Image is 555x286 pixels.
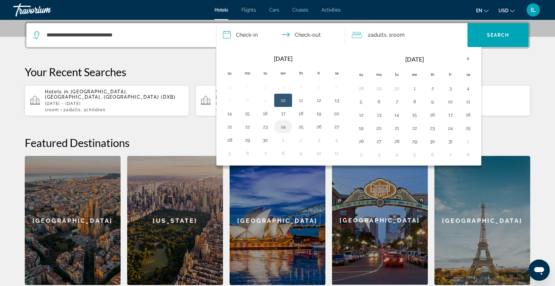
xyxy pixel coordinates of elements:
button: Day 13 [374,110,384,119]
button: Day 6 [427,150,438,159]
button: Day 3 [374,150,384,159]
span: Hotels [214,7,228,13]
button: Day 10 [278,96,288,105]
button: Day 7 [260,149,271,158]
button: Day 4 [331,135,342,145]
a: [GEOGRAPHIC_DATA] [332,156,428,285]
span: en [476,8,482,13]
button: Day 16 [260,109,271,118]
button: Day 26 [356,137,366,146]
span: 1 [45,108,59,112]
button: Day 29 [242,135,253,145]
button: Day 8 [409,97,420,106]
span: 2 [63,108,81,112]
button: Day 15 [409,110,420,119]
button: Day 28 [391,137,402,146]
button: Day 19 [356,123,366,133]
button: Day 12 [356,110,366,119]
button: Day 6 [242,149,253,158]
button: Day 21 [224,122,235,131]
button: Day 5 [356,97,366,106]
button: Day 3 [445,84,456,93]
button: Day 27 [374,137,384,146]
button: Day 30 [260,135,271,145]
p: [DATE] - [DATE] [216,101,354,106]
p: [DATE] - [DATE] [45,101,184,106]
button: Day 7 [224,96,235,105]
button: Day 12 [314,96,324,105]
button: Day 19 [314,109,324,118]
button: Day 2 [427,84,438,93]
iframe: Button to launch messaging window [529,260,550,281]
a: [GEOGRAPHIC_DATA] [230,156,325,285]
a: Travorium [13,1,79,19]
button: Day 1 [463,137,473,146]
button: Day 11 [296,96,306,105]
button: Check in and out dates [216,23,345,47]
button: Day 18 [463,110,473,119]
button: Day 6 [374,97,384,106]
span: Cruises [292,7,308,13]
button: Day 8 [278,149,288,158]
button: Search [467,23,529,47]
th: [DATE] [370,51,459,67]
button: Day 20 [374,123,384,133]
button: Hotels in [GEOGRAPHIC_DATA], [GEOGRAPHIC_DATA], [GEOGRAPHIC_DATA] (DXB)[DATE] - [DATE]1Room2Adult... [25,85,189,116]
button: Day 23 [427,123,438,133]
button: Day 28 [224,135,235,145]
a: [GEOGRAPHIC_DATA] [25,156,121,285]
span: Search [487,32,509,38]
span: Adults [66,108,81,112]
button: Day 2 [260,82,271,92]
button: Day 16 [427,110,438,119]
button: Day 31 [445,137,456,146]
a: [GEOGRAPHIC_DATA] [434,156,530,285]
span: IL [531,7,536,13]
span: Children [86,108,105,112]
button: Day 1 [278,135,288,145]
div: Search widget [26,23,529,47]
button: Day 17 [278,109,288,118]
button: Day 11 [463,97,473,106]
button: Day 11 [331,149,342,158]
button: Day 10 [445,97,456,106]
span: USD [499,8,508,13]
div: [GEOGRAPHIC_DATA] [332,156,428,285]
p: Your Recent Searches [25,65,530,78]
a: Cars [269,7,279,13]
button: Day 21 [391,123,402,133]
button: Day 4 [391,150,402,159]
th: [DATE] [239,51,328,66]
span: Adults [371,32,387,38]
button: Day 4 [296,82,306,92]
a: Activities [321,7,341,13]
button: Day 8 [242,96,253,105]
button: Day 2 [296,135,306,145]
button: Day 18 [296,109,306,118]
button: Day 5 [409,150,420,159]
span: Sardinia RE Al Porto ([GEOGRAPHIC_DATA], [GEOGRAPHIC_DATA]) [216,89,330,100]
button: Day 22 [242,122,253,131]
button: Day 23 [260,122,271,131]
button: Day 30 [427,137,438,146]
button: Day 13 [331,96,342,105]
button: Day 29 [409,137,420,146]
button: Day 4 [463,84,473,93]
a: Flights [241,7,256,13]
button: Day 22 [409,123,420,133]
span: , 2 [81,108,106,112]
button: Day 9 [427,97,438,106]
button: Day 6 [331,82,342,92]
div: [US_STATE] [127,156,223,285]
button: Day 31 [224,82,235,92]
span: 2 [368,30,387,40]
button: Day 14 [391,110,402,119]
button: Next month [459,51,477,67]
button: Day 9 [296,149,306,158]
button: Travelers: 2 adults, 0 children [345,23,467,47]
span: Room [391,32,405,38]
